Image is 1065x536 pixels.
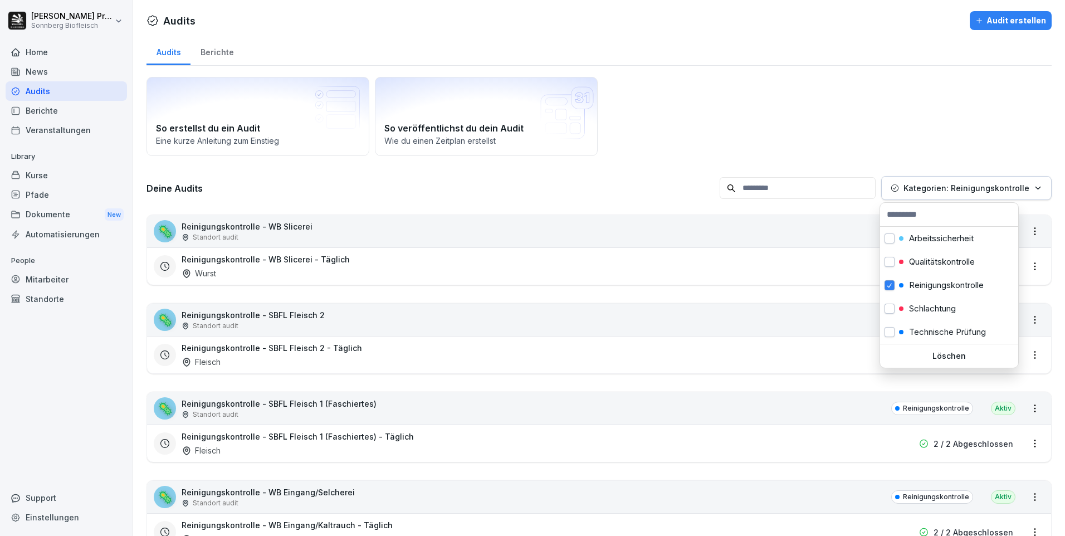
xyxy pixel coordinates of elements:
div: Audit erstellen [975,14,1046,27]
p: Qualitätskontrolle [909,257,975,267]
p: Reinigungskontrolle [909,280,984,290]
p: Technische Prüfung [909,327,986,337]
p: Kategorien: Reinigungskontrolle [903,182,1029,194]
p: Arbeitssicherheit [909,233,974,243]
p: Löschen [885,351,1014,361]
p: Schlachtung [909,304,956,314]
